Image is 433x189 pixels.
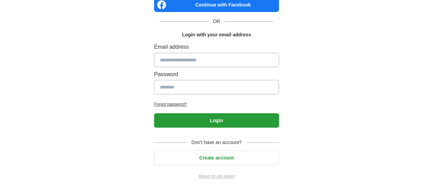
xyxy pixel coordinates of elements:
label: Email address [154,43,279,51]
a: Create account [154,155,279,161]
a: Forgot password? [154,101,279,108]
h1: Login with your email address [182,31,251,38]
button: Create account [154,151,279,165]
label: Password [154,70,279,79]
a: Return to job advert [154,173,279,180]
button: Login [154,113,279,128]
span: Don't have an account? [187,139,246,146]
span: OR [209,17,224,25]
